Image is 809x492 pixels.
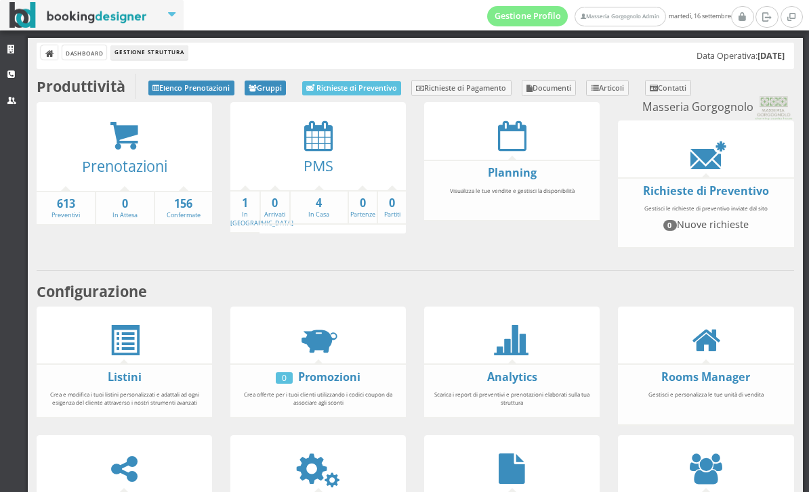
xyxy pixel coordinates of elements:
[37,196,95,212] strong: 613
[230,196,293,227] a: 1In [GEOGRAPHIC_DATA]
[378,196,406,211] strong: 0
[108,370,142,384] a: Listini
[37,282,147,301] b: Configurazione
[488,165,537,180] a: Planning
[276,372,293,384] div: 0
[111,45,187,60] li: Gestione Struttura
[661,370,750,384] a: Rooms Manager
[261,196,289,211] strong: 0
[37,384,212,412] div: Crea e modifica i tuoi listini personalizzati e adattali ad ogni esigenza del cliente attraverso ...
[487,6,731,26] span: martedì, 16 settembre
[349,196,377,219] a: 0Partenze
[487,370,537,384] a: Analytics
[522,80,577,96] a: Documenti
[575,7,665,26] a: Masseria Gorgognolo Admin
[424,181,600,217] div: Visualizza le tue vendite e gestisci la disponibilità
[624,219,787,231] h4: Nuove richieste
[697,51,785,61] h5: Data Operativa:
[424,384,600,412] div: Scarica i report di preventivi e prenotazioni elaborati sulla tua struttura
[62,45,106,60] a: Dashboard
[9,2,147,28] img: BookingDesigner.com
[37,196,95,220] a: 613Preventivi
[230,384,406,412] div: Crea offerte per i tuoi clienti utilizzando i codici coupon da associare agli sconti
[753,96,793,120] img: 0603869b585f11eeb13b0a069e529790.png
[642,96,793,120] small: Masseria Gorgognolo
[618,384,793,420] div: Gestisci e personalizza le tue unità di vendita
[155,196,212,212] strong: 156
[663,220,677,231] span: 0
[245,81,287,95] a: Gruppi
[758,50,785,62] b: [DATE]
[302,81,401,95] a: Richieste di Preventivo
[487,6,568,26] a: Gestione Profilo
[148,81,234,95] a: Elenco Prenotazioni
[618,198,793,243] div: Gestisci le richieste di preventivo inviate dal sito
[155,196,212,220] a: 156Confermate
[411,80,512,96] a: Richieste di Pagamento
[291,196,348,211] strong: 4
[261,196,289,219] a: 0Arrivati
[298,370,360,384] a: Promozioni
[586,80,629,96] a: Articoli
[645,80,692,96] a: Contatti
[349,196,377,211] strong: 0
[304,156,333,175] a: PMS
[643,183,769,198] a: Richieste di Preventivo
[96,196,153,220] a: 0In Attesa
[378,196,406,219] a: 0Partiti
[291,196,348,219] a: 4In Casa
[82,156,167,176] a: Prenotazioni
[96,196,153,212] strong: 0
[37,76,125,96] b: Produttività
[230,196,260,211] strong: 1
